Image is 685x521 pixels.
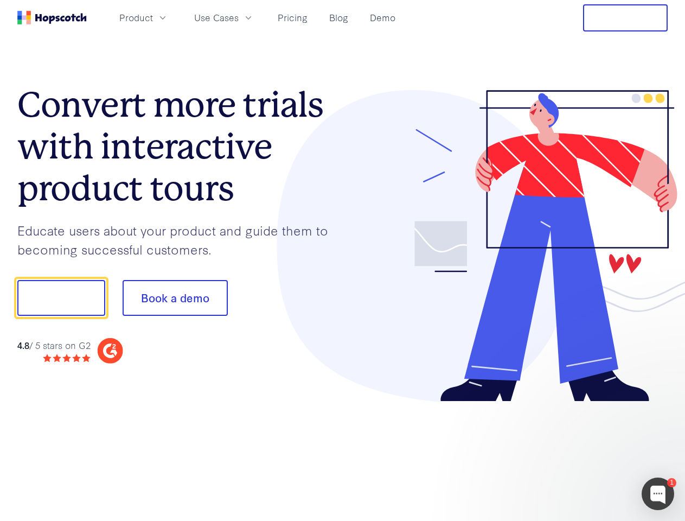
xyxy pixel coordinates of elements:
a: Demo [366,9,400,27]
button: Use Cases [188,9,260,27]
h1: Convert more trials with interactive product tours [17,84,343,209]
button: Show me! [17,280,105,316]
strong: 4.8 [17,339,29,351]
a: Blog [325,9,353,27]
button: Product [113,9,175,27]
button: Book a demo [123,280,228,316]
div: / 5 stars on G2 [17,339,91,352]
span: Use Cases [194,11,239,24]
div: 1 [667,478,676,487]
p: Educate users about your product and guide them to becoming successful customers. [17,221,343,258]
button: Free Trial [583,4,668,31]
a: Home [17,11,87,24]
a: Pricing [273,9,312,27]
span: Product [119,11,153,24]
